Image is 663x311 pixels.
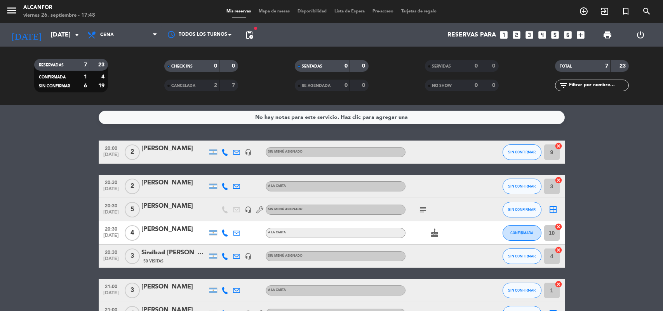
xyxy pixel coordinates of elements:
span: Mapa de mesas [255,9,294,14]
strong: 7 [84,62,87,68]
button: SIN CONFIRMAR [503,179,541,194]
i: subject [418,205,428,214]
span: [DATE] [101,210,121,219]
strong: 19 [98,83,106,89]
div: [PERSON_NAME] [141,201,207,211]
span: 20:30 [101,177,121,186]
strong: 0 [345,63,348,69]
span: A LA CARTA [268,288,286,292]
div: No hay notas para este servicio. Haz clic para agregar una [255,113,408,122]
i: add_box [576,30,586,40]
span: CONFIRMADA [510,231,533,235]
span: [DATE] [101,233,121,242]
span: Lista de Espera [331,9,369,14]
span: SIN CONFIRMAR [508,254,536,258]
i: power_settings_new [636,30,645,40]
i: cancel [555,142,562,150]
button: SIN CONFIRMAR [503,248,541,264]
i: looks_4 [537,30,547,40]
span: A LA CARTA [268,184,286,188]
span: SENTADAS [302,64,322,68]
span: fiber_manual_record [253,26,258,31]
span: pending_actions [245,30,254,40]
span: [DATE] [101,256,121,265]
span: 4 [125,225,140,241]
span: CHECK INS [171,64,193,68]
span: print [603,30,612,40]
i: exit_to_app [600,7,609,16]
button: menu [6,5,17,19]
div: Sindbad [PERSON_NAME] [141,248,207,258]
span: 3 [125,248,140,264]
span: CONFIRMADA [39,75,66,79]
strong: 0 [475,83,478,88]
strong: 0 [214,63,217,69]
i: headset_mic [245,149,252,156]
div: [PERSON_NAME] [141,178,207,188]
span: SIN CONFIRMAR [39,84,70,88]
div: [PERSON_NAME] [141,282,207,292]
span: SIN CONFIRMAR [508,184,536,188]
span: Reservas para [447,31,496,39]
button: SIN CONFIRMAR [503,144,541,160]
button: SIN CONFIRMAR [503,202,541,217]
span: 5 [125,202,140,217]
span: SERVIDAS [432,64,451,68]
strong: 0 [362,63,367,69]
span: 20:30 [101,224,121,233]
strong: 7 [232,83,237,88]
div: [PERSON_NAME] [141,144,207,154]
span: RESERVADAS [39,63,64,67]
span: Sin menú asignado [268,150,303,153]
i: [DATE] [6,26,47,43]
div: Alcanfor [23,4,95,12]
span: A LA CARTA [268,231,286,234]
span: [DATE] [101,290,121,299]
button: SIN CONFIRMAR [503,283,541,298]
i: filter_list [559,81,568,90]
strong: 6 [84,83,87,89]
span: RE AGENDADA [302,84,331,88]
i: cake [430,228,439,238]
span: 2 [125,144,140,160]
span: TOTAL [560,64,572,68]
strong: 0 [362,83,367,88]
i: looks_6 [563,30,573,40]
i: headset_mic [245,206,252,213]
span: Sin menú asignado [268,254,303,257]
span: Pre-acceso [369,9,397,14]
i: arrow_drop_down [72,30,82,40]
span: SIN CONFIRMAR [508,207,536,212]
input: Filtrar por nombre... [568,81,628,90]
i: border_all [548,205,558,214]
span: Sin menú asignado [268,208,303,211]
span: SIN CONFIRMAR [508,288,536,292]
strong: 0 [492,63,497,69]
span: [DATE] [101,152,121,161]
i: headset_mic [245,253,252,260]
strong: 0 [475,63,478,69]
strong: 4 [101,74,106,80]
span: 21:00 [101,281,121,290]
span: 50 Visitas [143,258,164,264]
i: menu [6,5,17,16]
span: 3 [125,283,140,298]
strong: 7 [605,63,608,69]
strong: 0 [345,83,348,88]
strong: 23 [619,63,627,69]
i: looks_3 [524,30,534,40]
i: cancel [555,280,562,288]
span: Mis reservas [223,9,255,14]
span: 20:00 [101,143,121,152]
span: Tarjetas de regalo [397,9,440,14]
span: 2 [125,179,140,194]
i: looks_two [512,30,522,40]
span: NO SHOW [432,84,452,88]
i: add_circle_outline [579,7,588,16]
span: CANCELADA [171,84,195,88]
strong: 2 [214,83,217,88]
span: Cena [100,32,114,38]
div: LOG OUT [624,23,657,47]
span: Disponibilidad [294,9,331,14]
strong: 1 [84,74,87,80]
